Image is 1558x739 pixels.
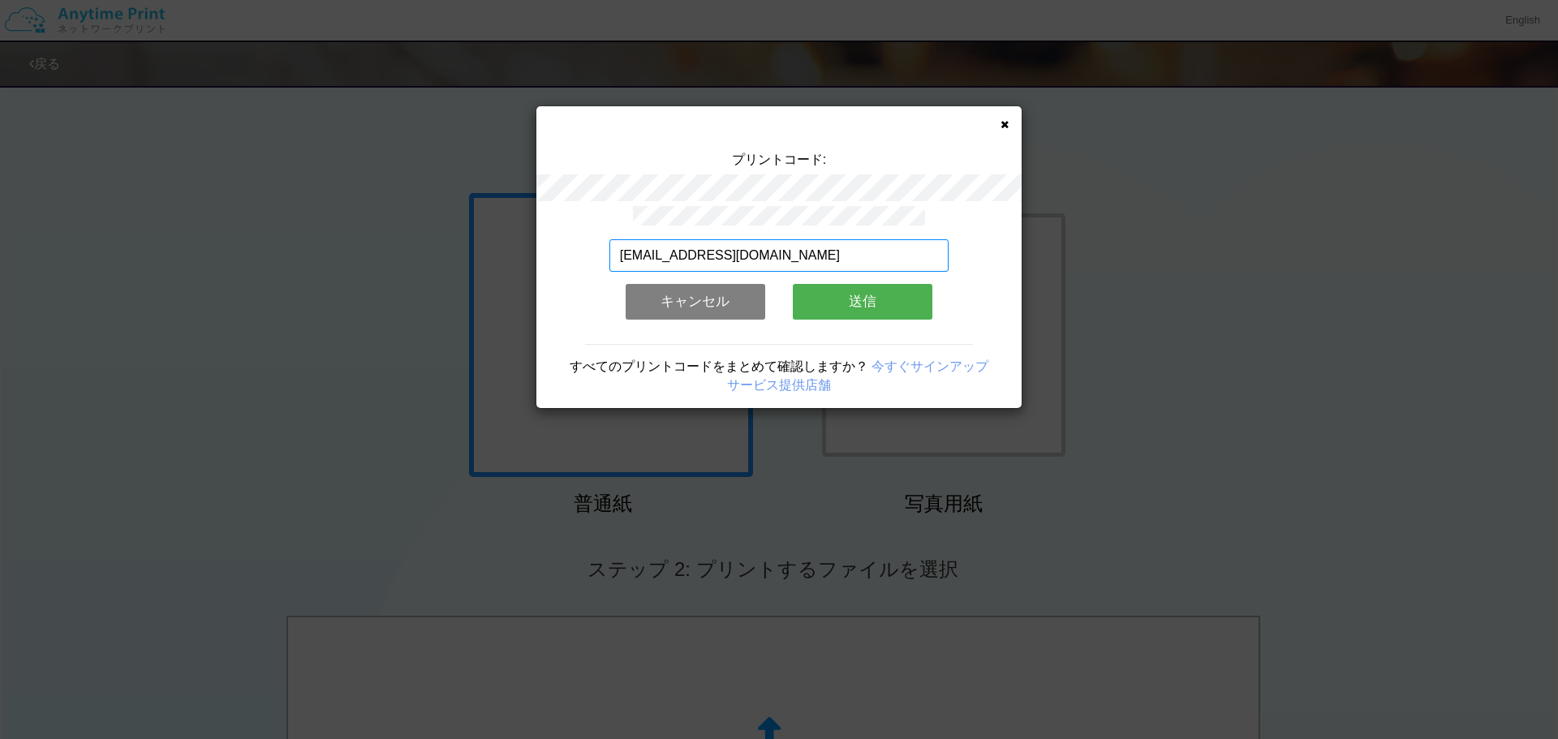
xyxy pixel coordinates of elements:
[793,284,932,320] button: 送信
[609,239,949,272] input: メールアドレス
[727,378,831,392] a: サービス提供店舗
[872,359,988,373] a: 今すぐサインアップ
[626,284,765,320] button: キャンセル
[732,153,826,166] span: プリントコード:
[570,359,868,373] span: すべてのプリントコードをまとめて確認しますか？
